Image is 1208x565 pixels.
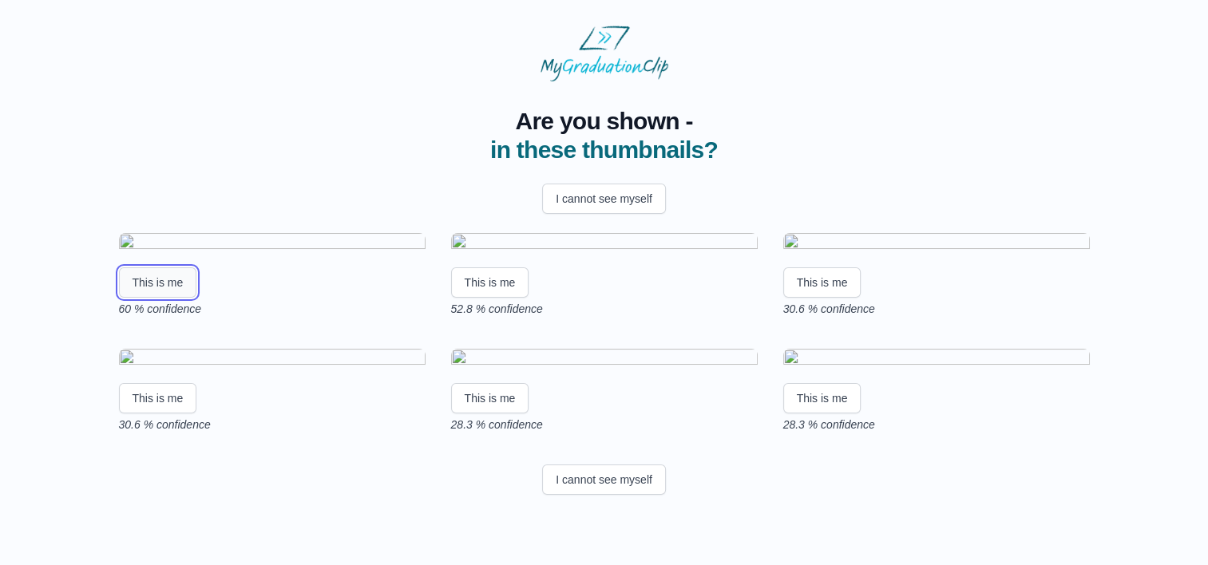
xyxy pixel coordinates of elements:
[119,417,426,433] p: 30.6 % confidence
[783,267,861,298] button: This is me
[783,417,1090,433] p: 28.3 % confidence
[119,233,426,255] img: bc3ad3b63236c8234bab468889b0f90c8ef39f65.gif
[119,267,197,298] button: This is me
[783,301,1090,317] p: 30.6 % confidence
[490,136,718,163] span: in these thumbnails?
[490,107,718,136] span: Are you shown -
[542,184,666,214] button: I cannot see myself
[783,233,1090,255] img: c75c84b737cdf3f75a35f150136a2eec054a08f1.gif
[783,383,861,413] button: This is me
[783,349,1090,370] img: b597af9ae7e70d580adab9544e3d0e996df432e9.gif
[542,464,666,495] button: I cannot see myself
[119,383,197,413] button: This is me
[451,417,758,433] p: 28.3 % confidence
[451,267,529,298] button: This is me
[119,301,426,317] p: 60 % confidence
[451,383,529,413] button: This is me
[451,233,758,255] img: 9f119511a16e7b80d260af0d50e8de3faff63322.gif
[119,349,426,370] img: 83fe11ba6e8805b8dc1f1fb4b3e7db171c15b6c1.gif
[451,301,758,317] p: 52.8 % confidence
[451,349,758,370] img: 9d882a9f4bc605948873b984c94e1386369084e5.gif
[541,26,668,81] img: MyGraduationClip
